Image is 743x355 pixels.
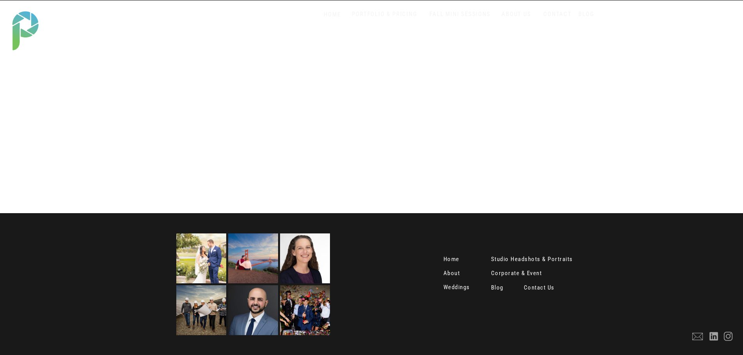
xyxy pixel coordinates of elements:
a: CONTACT [542,11,574,18]
img: Golden Gate Bridge Engagement Photo [228,233,278,283]
img: Professional Headshot Photograph Sacramento Studio [228,285,278,335]
img: Sacramento Headshot White Background [280,233,330,283]
a: PORTFOLIO & PRICING [349,11,420,18]
img: Sacramento Corporate Action Shot [176,285,226,335]
a: Blog [491,284,524,292]
a: HOME [316,11,349,18]
a: Weddings [443,284,472,292]
a: Studio Headshots & Portraits [491,256,582,264]
h2: Don't just take our word for it [383,187,608,262]
img: wedding sacramento photography studio photo [176,233,226,283]
p: 70+ 5 Star reviews on Google & Yelp [450,290,555,311]
a: Home [443,256,463,264]
img: sacramento event photographer celebration [280,285,330,335]
a: Corporate & Event [491,270,547,278]
a: FALL MINI SESSIONS [428,11,493,18]
a: Contact Us [524,284,557,292]
a: About [443,270,463,278]
a: ABOUT US [500,11,533,18]
a: BLOG [577,11,596,18]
